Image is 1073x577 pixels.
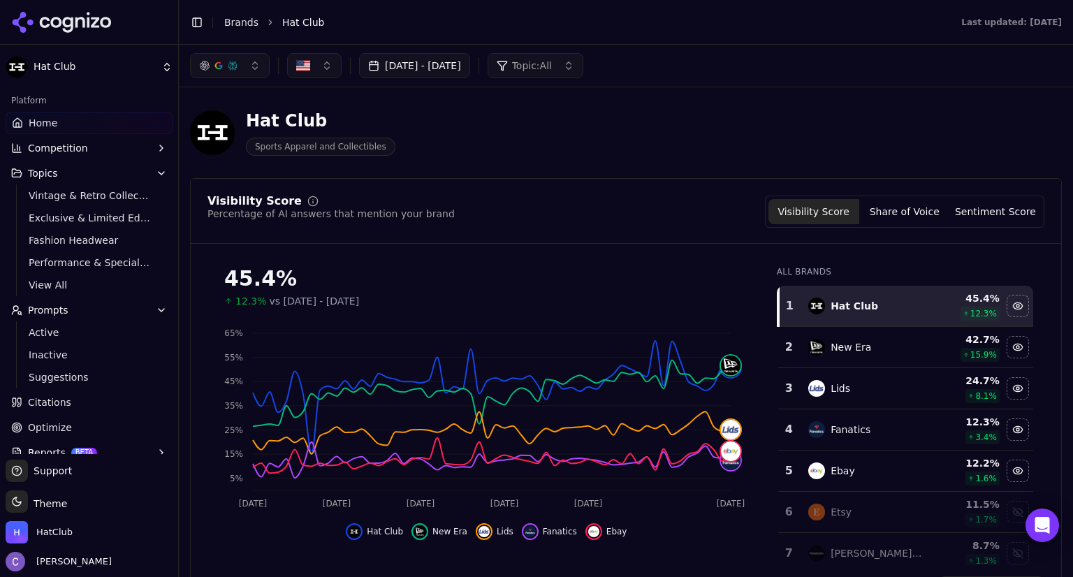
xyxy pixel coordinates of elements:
button: Open user button [6,552,112,571]
tspan: [DATE] [407,499,435,509]
a: Vintage & Retro Collections [23,186,156,205]
img: lids [808,380,825,397]
img: lids [479,526,490,537]
div: 3 [784,380,794,397]
img: fanatics [525,526,536,537]
span: Hat Club [282,15,324,29]
span: Home [29,116,57,130]
div: Open Intercom Messenger [1025,509,1059,542]
span: 12.3% [235,294,266,308]
div: New Era [831,340,871,354]
div: Percentage of AI answers that mention your brand [207,207,455,221]
tspan: 55% [224,353,243,363]
button: [DATE] - [DATE] [359,53,470,78]
div: Hat Club [246,110,395,132]
img: United States [296,59,310,73]
img: fanatics [808,421,825,438]
button: Hide new era data [1007,336,1029,358]
button: Hide lids data [476,523,513,540]
span: BETA [71,448,97,458]
a: Exclusive & Limited Edition Releases [23,208,156,228]
button: Hide fanatics data [1007,418,1029,441]
div: 24.7 % [935,374,1000,388]
span: Theme [28,498,67,509]
span: Suggestions [29,370,150,384]
span: Fashion Headwear [29,233,150,247]
img: ebay [721,441,740,461]
div: Hat Club [831,299,878,313]
button: Hide lids data [1007,377,1029,400]
tr: 3lidsLids24.7%8.1%Hide lids data [778,368,1033,409]
button: Competition [6,137,173,159]
tspan: [DATE] [490,499,519,509]
span: HatClub [36,526,73,539]
a: Optimize [6,416,173,439]
span: 15.9 % [970,349,997,360]
div: Last updated: [DATE] [961,17,1062,28]
span: 1.6 % [975,473,997,484]
tspan: 5% [230,474,243,483]
tspan: 35% [224,401,243,411]
div: 7 [784,545,794,562]
span: Topics [28,166,58,180]
div: 4 [784,421,794,438]
img: new era [808,339,825,356]
div: Platform [6,89,173,112]
span: Sports Apparel and Collectibles [246,138,395,156]
tspan: 15% [224,449,243,459]
span: Inactive [29,348,150,362]
a: Citations [6,391,173,414]
tspan: [DATE] [239,499,268,509]
button: Visibility Score [768,199,859,224]
button: Topics [6,162,173,184]
tspan: 45% [224,377,243,386]
tspan: 25% [224,425,243,435]
img: hat club [808,298,825,314]
span: New Era [432,526,467,537]
span: Support [28,464,72,478]
img: new era [414,526,425,537]
img: HatClub [6,521,28,543]
div: 5 [784,462,794,479]
tspan: 65% [224,328,243,338]
div: 6 [784,504,794,520]
span: 1.7 % [975,514,997,525]
tr: 5ebayEbay12.2%1.6%Hide ebay data [778,451,1033,492]
img: Hat Club [190,110,235,155]
div: 2 [784,339,794,356]
span: Topic: All [512,59,552,73]
tspan: [DATE] [574,499,603,509]
div: 12.2 % [935,456,1000,470]
div: 45.4% [224,266,749,291]
span: 8.1 % [975,390,997,402]
nav: breadcrumb [224,15,933,29]
img: Hat Club [6,56,28,78]
tr: 6etsyEtsy11.5%1.7%Show etsy data [778,492,1033,533]
tr: 7mitchell & ness[PERSON_NAME] & [PERSON_NAME]8.7%1.3%Show mitchell & ness data [778,533,1033,574]
div: Visibility Score [207,196,302,207]
span: Optimize [28,421,72,434]
img: ebay [588,526,599,537]
button: Sentiment Score [950,199,1041,224]
a: Active [23,323,156,342]
button: Hide hat club data [346,523,403,540]
button: Share of Voice [859,199,950,224]
div: 1 [785,298,794,314]
button: Hide fanatics data [522,523,577,540]
span: Active [29,326,150,339]
div: All Brands [777,266,1033,277]
span: Citations [28,395,71,409]
div: 11.5 % [935,497,1000,511]
div: 42.7 % [935,333,1000,346]
span: Competition [28,141,88,155]
a: View All [23,275,156,295]
img: new era [721,356,740,375]
span: Fanatics [543,526,577,537]
span: 3.4 % [975,432,997,443]
span: Lids [497,526,513,537]
span: Hat Club [34,61,156,73]
img: etsy [808,504,825,520]
tspan: [DATE] [323,499,351,509]
button: Hide ebay data [1007,460,1029,482]
img: lids [721,420,740,439]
